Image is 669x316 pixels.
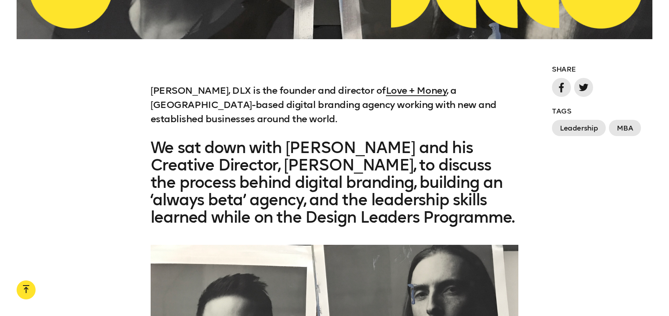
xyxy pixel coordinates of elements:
[552,64,652,74] h6: Share
[609,120,641,136] a: MBA
[386,85,447,96] a: Love + Money
[151,139,519,226] h3: We sat down with [PERSON_NAME] and his Creative Director, [PERSON_NAME], to discuss the process b...
[552,120,606,136] a: Leadership
[552,106,652,116] h6: Tags
[151,83,519,126] p: [PERSON_NAME], DLX is the founder and director of , a [GEOGRAPHIC_DATA]-based digital branding ag...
